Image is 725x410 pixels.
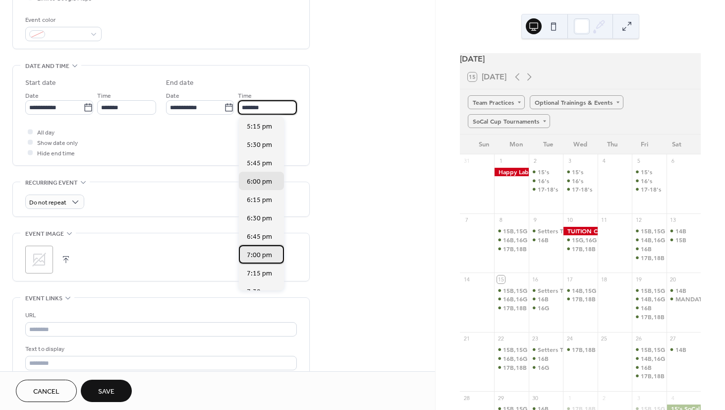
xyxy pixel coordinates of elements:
[667,236,701,244] div: 15B
[641,354,665,363] div: 14B,16G
[538,177,549,185] div: 16's
[563,168,597,176] div: 15's
[632,313,666,321] div: 17B,18B
[247,269,272,279] span: 7:15 pm
[566,335,573,342] div: 24
[166,91,179,101] span: Date
[641,304,652,312] div: 16B
[494,227,528,235] div: 15B,15G
[532,275,539,283] div: 16
[667,345,701,354] div: 14B
[601,157,608,165] div: 4
[563,227,597,235] div: TUITION CLUB PAYMENT DUE
[632,245,666,253] div: 16B
[632,185,666,194] div: 17-18's
[25,78,56,88] div: Start date
[494,363,528,372] div: 17B,18B
[563,345,597,354] div: 17B,18B
[503,363,527,372] div: 17B,18B
[632,254,666,262] div: 17B,18B
[529,227,563,235] div: Setters Training: All Ages
[538,354,549,363] div: 16B
[529,345,563,354] div: Setters Training: All Ages
[572,245,596,253] div: 17B,18B
[247,195,272,205] span: 6:15 pm
[572,168,583,176] div: 15's
[641,168,652,176] div: 15's
[538,185,558,194] div: 17-18's
[25,91,39,101] span: Date
[37,138,78,148] span: Show date only
[601,394,608,402] div: 2
[463,275,470,283] div: 14
[463,157,470,165] div: 31
[669,335,677,342] div: 27
[538,168,549,176] div: 15's
[641,286,665,295] div: 15B,15G
[98,387,114,397] span: Save
[497,275,504,283] div: 15
[529,185,563,194] div: 17-18's
[247,158,272,169] span: 5:45 pm
[641,227,665,235] div: 15B,15G
[529,363,563,372] div: 16G
[601,275,608,283] div: 18
[247,140,272,150] span: 5:30 pm
[641,177,652,185] div: 16's
[538,345,610,354] div: Setters Training: All Ages
[641,313,665,321] div: 17B,18B
[632,295,666,303] div: 14B,16G
[29,197,66,208] span: Do not repeat
[503,295,527,303] div: 16B,16G
[566,216,573,224] div: 10
[669,275,677,283] div: 20
[460,53,701,65] div: [DATE]
[25,310,295,321] div: URL
[661,135,693,154] div: Sat
[247,177,272,187] span: 6:00 pm
[641,185,661,194] div: 17-18's
[529,236,563,244] div: 16B
[632,286,666,295] div: 15B,15G
[641,295,665,303] div: 14B,16G
[572,177,583,185] div: 16's
[25,229,64,239] span: Event image
[667,227,701,235] div: 14B
[675,227,686,235] div: 14B
[494,345,528,354] div: 15B,15G
[628,135,661,154] div: Fri
[538,236,549,244] div: 16B
[563,286,597,295] div: 14B,15G
[247,122,272,132] span: 5:15 pm
[503,345,527,354] div: 15B,15G
[632,236,666,244] div: 14B,16G
[572,236,597,244] div: 15G,16G
[641,254,665,262] div: 17B,18B
[247,287,272,297] span: 7:30 pm
[532,335,539,342] div: 23
[563,236,597,244] div: 15G,16G
[667,286,701,295] div: 14B
[669,394,677,402] div: 4
[641,345,665,354] div: 15B,15G
[497,394,504,402] div: 29
[463,394,470,402] div: 28
[641,236,665,244] div: 14B,16G
[563,185,597,194] div: 17-18's
[463,335,470,342] div: 21
[529,168,563,176] div: 15's
[632,227,666,235] div: 15B,15G
[572,286,596,295] div: 14B,15G
[503,286,527,295] div: 15B,15G
[601,216,608,224] div: 11
[572,345,596,354] div: 17B,18B
[497,216,504,224] div: 8
[494,286,528,295] div: 15B,15G
[601,335,608,342] div: 25
[494,295,528,303] div: 16B,16G
[500,135,532,154] div: Mon
[494,245,528,253] div: 17B,18B
[641,363,652,372] div: 16B
[503,236,527,244] div: 16B,16G
[632,372,666,380] div: 17B,18B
